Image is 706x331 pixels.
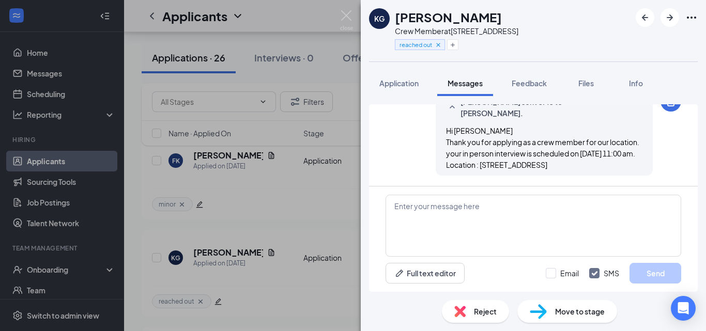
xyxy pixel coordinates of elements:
svg: Ellipses [685,11,698,24]
span: reached out [400,40,432,49]
button: Send [630,263,681,283]
span: Move to stage [555,306,605,317]
svg: SmallChevronUp [446,101,458,114]
div: Open Intercom Messenger [671,296,696,321]
span: Messages [448,78,483,88]
span: Feedback [512,78,547,88]
svg: Plus [450,42,456,48]
span: Info [629,78,643,88]
span: Reject [474,306,497,317]
svg: ArrowLeftNew [639,11,651,24]
svg: ArrowRight [664,11,676,24]
button: Full text editorPen [386,263,465,283]
div: Crew Member at [STREET_ADDRESS] [395,26,518,36]
div: KG [374,13,385,24]
button: ArrowRight [661,8,679,27]
span: Hi [PERSON_NAME] Thank you for applying as a crew member for our location. your in person intervi... [446,126,639,169]
button: Plus [447,39,458,50]
h1: [PERSON_NAME] [395,8,502,26]
button: ArrowLeftNew [636,8,654,27]
span: Files [578,78,594,88]
span: [DATE] [623,96,642,119]
span: Application [379,78,419,88]
span: [PERSON_NAME] sent SMS to [PERSON_NAME]. [461,96,596,119]
svg: Pen [394,268,405,278]
svg: Cross [435,41,442,49]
